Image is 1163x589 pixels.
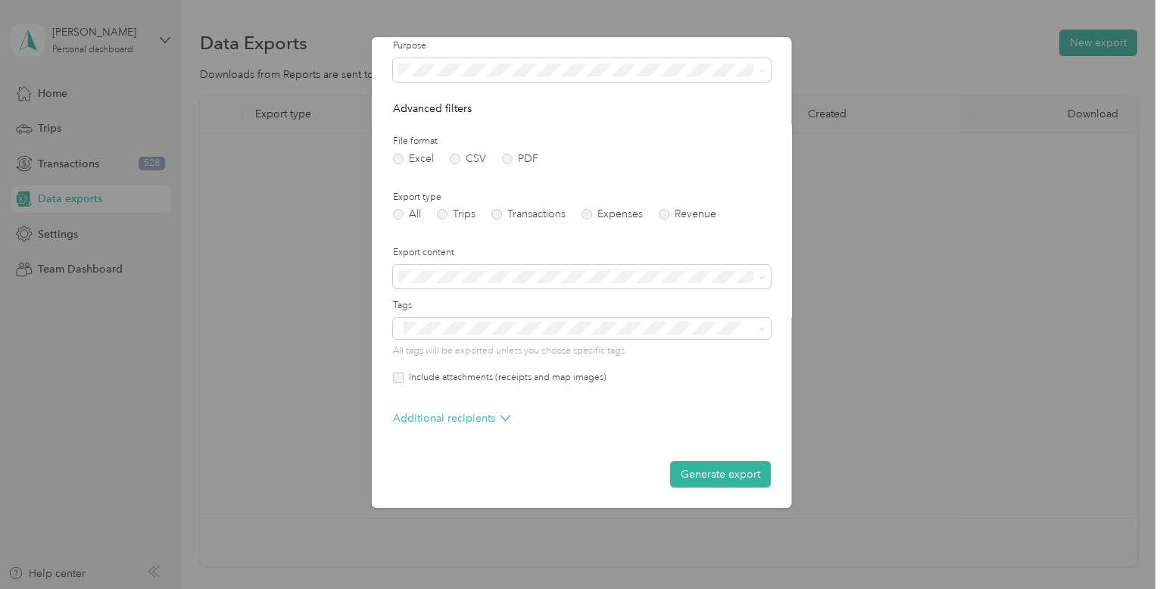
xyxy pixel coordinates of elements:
[393,101,771,117] p: Advanced filters
[393,209,421,220] label: All
[393,344,771,358] p: All tags will be exported unless you choose specific tags.
[393,410,510,426] p: Additional recipients
[502,154,538,164] label: PDF
[404,371,606,385] label: Include attachments (receipts and map images)
[1078,504,1163,589] iframe: Everlance-gr Chat Button Frame
[670,461,771,488] button: Generate export
[393,191,771,204] label: Export type
[393,154,434,164] label: Excel
[393,299,771,313] label: Tags
[581,209,643,220] label: Expenses
[393,39,771,53] label: Purpose
[393,135,771,148] label: File format
[450,154,486,164] label: CSV
[659,209,716,220] label: Revenue
[437,209,475,220] label: Trips
[393,246,771,260] label: Export content
[491,209,566,220] label: Transactions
